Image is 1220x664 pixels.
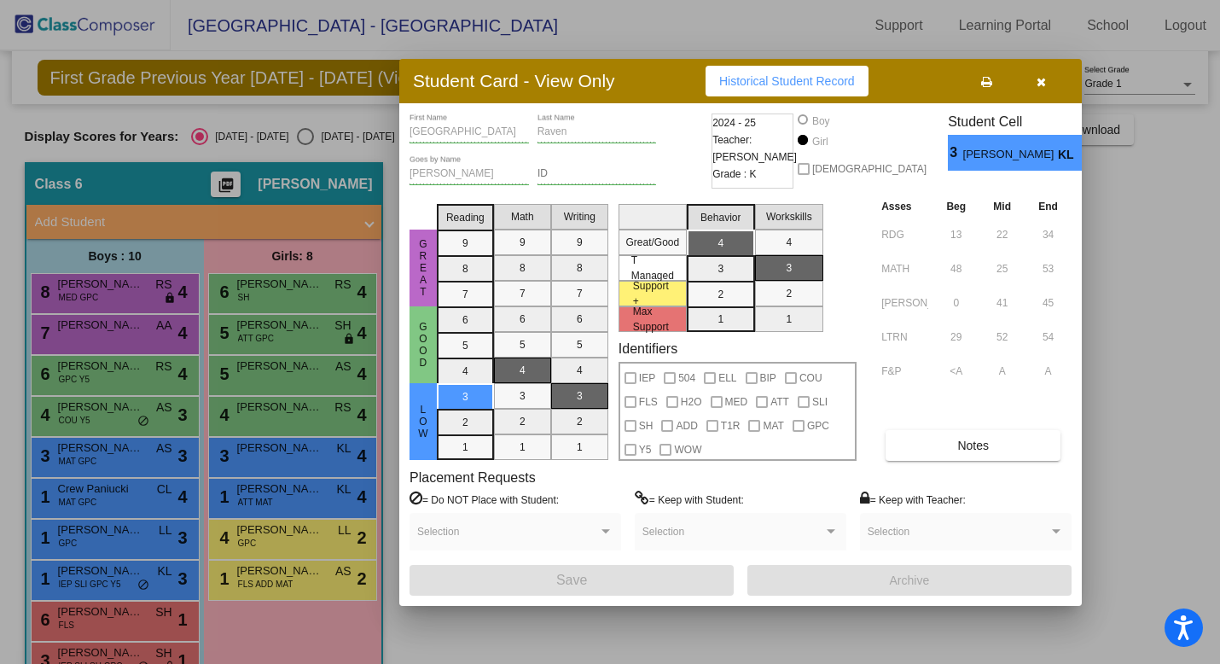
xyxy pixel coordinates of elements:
[760,368,776,388] span: BIP
[932,197,979,216] th: Beg
[725,392,748,412] span: MED
[556,573,587,587] span: Save
[1082,143,1096,163] span: 4
[639,368,655,388] span: IEP
[639,416,654,436] span: SH
[712,166,756,183] span: Grade : K
[799,368,822,388] span: COU
[860,491,966,508] label: = Keep with Teacher:
[1058,146,1082,164] span: KL
[886,430,1060,461] button: Notes
[963,146,1058,164] span: [PERSON_NAME]
[890,574,930,587] span: Archive
[639,392,658,412] span: FLS
[957,439,989,452] span: Notes
[877,197,932,216] th: Asses
[718,368,736,388] span: ELL
[678,368,695,388] span: 504
[635,491,744,508] label: = Keep with Student:
[948,114,1096,130] h3: Student Cell
[415,321,431,369] span: Good
[415,404,431,440] span: Low
[1025,197,1072,216] th: End
[881,222,928,248] input: assessment
[721,416,741,436] span: T1R
[706,66,869,96] button: Historical Student Record
[979,197,1025,216] th: Mid
[415,238,431,298] span: Great
[881,324,928,350] input: assessment
[763,416,783,436] span: MAT
[410,469,536,486] label: Placement Requests
[812,159,927,179] span: [DEMOGRAPHIC_DATA]
[712,131,797,166] span: Teacher: [PERSON_NAME]
[770,392,789,412] span: ATT
[410,491,559,508] label: = Do NOT Place with Student:
[681,392,702,412] span: H2O
[639,440,652,460] span: Y5
[811,114,830,129] div: Boy
[676,416,697,436] span: ADD
[719,74,855,88] span: Historical Student Record
[747,565,1072,596] button: Archive
[410,565,734,596] button: Save
[881,290,928,316] input: assessment
[881,358,928,384] input: assessment
[812,392,828,412] span: SLI
[948,143,962,163] span: 3
[619,341,677,357] label: Identifiers
[413,70,615,91] h3: Student Card - View Only
[410,168,529,180] input: goes by name
[674,440,701,460] span: WOW
[811,134,828,149] div: Girl
[807,416,829,436] span: GPC
[881,256,928,282] input: assessment
[712,114,756,131] span: 2024 - 25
